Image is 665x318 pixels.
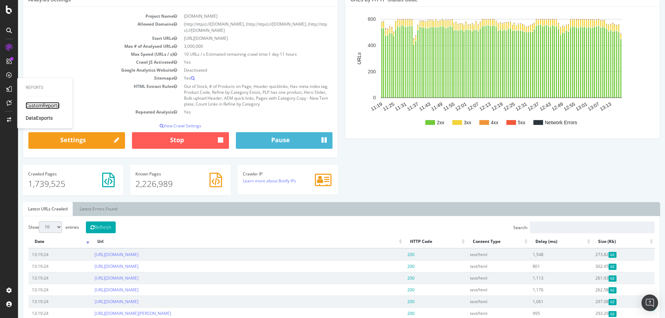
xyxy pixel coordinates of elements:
text: Network Errors [527,120,559,125]
span: 1 day 11 hours [250,51,279,57]
td: Out of Stock, # of Products on Page, Header quicklinks, Has meta index tag, Product Code, Refine ... [162,82,314,108]
select: Showentries [21,221,44,233]
th: Delay (ms): activate to sort column ascending [511,235,574,248]
text: 12:19 [472,101,486,112]
td: [DOMAIN_NAME] [162,12,314,20]
text: 11:49 [412,101,426,112]
text: 12:31 [497,101,510,112]
a: [URL][DOMAIN_NAME] [77,299,121,305]
text: 12:49 [533,101,546,112]
td: 801 [511,260,574,272]
text: 3xx [446,120,453,125]
td: text/html [449,272,511,284]
a: Learn more about Botify IPs [225,178,278,184]
div: Open Intercom Messenger [641,294,658,311]
td: 3,000,000 [162,42,314,50]
td: Sitemaps [10,74,162,82]
div: CustomReports [26,102,60,109]
span: 200 [389,299,397,305]
td: 261.93 [574,272,637,284]
label: Show entries [10,221,61,233]
td: 302.45 [574,260,637,272]
button: Refresh [68,221,98,233]
svg: A chart. [332,12,634,133]
text: 11:55 [424,101,438,112]
td: HTML Extract Rules [10,82,162,108]
text: 11:25 [364,101,378,112]
td: 1,113 [511,272,574,284]
text: 12:25 [485,101,498,112]
td: Yes [162,58,314,66]
span: Gzipped Content [591,311,598,317]
div: Reports [26,85,64,91]
td: Google Analytics Website [10,66,162,74]
td: Yes [162,74,314,82]
a: [URL][DOMAIN_NAME] [77,252,121,257]
span: Gzipped Content [591,264,598,270]
text: 11:43 [400,101,414,112]
td: 262.58 [574,284,637,296]
td: (http|https)://[DOMAIN_NAME], (http|https)://[DOMAIN_NAME], (http|https)://[DOMAIN_NAME] [162,20,314,34]
td: 1,176 [511,284,574,296]
td: Allowed Domains [10,20,162,34]
h4: Pages Crawled [10,172,100,176]
text: 0 [355,95,358,101]
td: text/html [449,284,511,296]
text: 11:19 [352,101,365,112]
text: 4xx [473,120,480,125]
th: Size (Kb): activate to sort column ascending [574,235,637,248]
th: Content Type: activate to sort column ascending [449,235,511,248]
td: text/html [449,260,511,272]
span: 200 [389,310,397,316]
span: 200 [389,275,397,281]
td: 1,548 [511,248,574,260]
text: 11:31 [376,101,390,112]
text: URLs [338,53,344,65]
a: Settings [10,132,107,149]
text: 12:13 [460,101,474,112]
span: Gzipped Content [591,299,598,305]
p: 1,739,525 [10,178,100,190]
td: 13:19:24 [10,272,73,284]
text: 13:07 [569,101,582,112]
td: Start URLs [10,34,162,42]
span: 200 [389,263,397,269]
td: 13:19:24 [10,296,73,307]
button: Stop [114,132,211,149]
text: 200 [350,69,358,74]
h4: Pages Known [117,172,207,176]
span: 200 [389,287,397,293]
text: 13:01 [557,101,570,112]
span: 200 [389,252,397,257]
td: text/html [449,248,511,260]
span: Gzipped Content [591,275,598,281]
td: Max Speed (URLs / s) [10,50,162,58]
button: Pause [218,132,314,149]
text: 400 [350,43,358,48]
td: 297.08 [574,296,637,307]
text: 2xx [419,120,426,125]
span: Gzipped Content [591,287,598,293]
td: 273.82 [574,248,637,260]
td: Deactivated [162,66,314,74]
text: 13:13 [581,101,594,112]
input: Search: [512,221,637,233]
td: Yes [162,108,314,116]
a: [URL][DOMAIN_NAME] [77,287,121,293]
p: 2,226,989 [117,178,207,190]
td: Crawl JS Activated [10,58,162,66]
a: Latest Errors Found [56,202,105,216]
td: Max # of Analysed URLs [10,42,162,50]
a: [URL][DOMAIN_NAME] [77,275,121,281]
td: 10 URLs / s Estimated remaining crawl time: [162,50,314,58]
text: 12:55 [545,101,558,112]
text: 12:07 [448,101,462,112]
text: 5xx [500,120,507,125]
a: Latest URLs Crawled [5,202,55,216]
td: Repeated Analysis [10,108,162,116]
text: 12:37 [508,101,522,112]
td: text/html [449,296,511,307]
td: 13:19:24 [10,260,73,272]
th: Date: activate to sort column ascending [10,235,73,248]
